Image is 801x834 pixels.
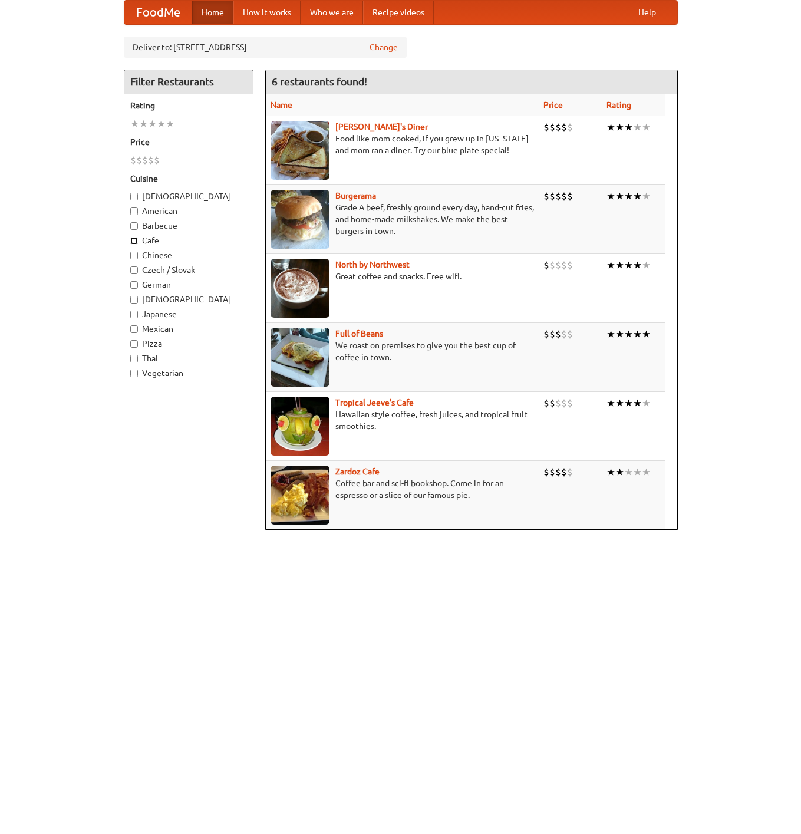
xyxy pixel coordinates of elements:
[130,308,247,320] label: Japanese
[130,323,247,335] label: Mexican
[370,41,398,53] a: Change
[543,259,549,272] li: $
[139,117,148,130] li: ★
[271,339,534,363] p: We roast on premises to give you the best cup of coffee in town.
[130,237,138,245] input: Cafe
[606,121,615,134] li: ★
[555,397,561,410] li: $
[642,121,651,134] li: ★
[567,190,573,203] li: $
[624,121,633,134] li: ★
[130,370,138,377] input: Vegetarian
[142,154,148,167] li: $
[130,222,138,230] input: Barbecue
[606,259,615,272] li: ★
[271,408,534,432] p: Hawaiian style coffee, fresh juices, and tropical fruit smoothies.
[166,117,174,130] li: ★
[130,264,247,276] label: Czech / Slovak
[624,259,633,272] li: ★
[642,328,651,341] li: ★
[606,397,615,410] li: ★
[629,1,665,24] a: Help
[271,190,329,249] img: burgerama.jpg
[543,397,549,410] li: $
[136,154,142,167] li: $
[567,121,573,134] li: $
[271,397,329,456] img: jeeves.jpg
[271,259,329,318] img: north.jpg
[606,328,615,341] li: ★
[130,235,247,246] label: Cafe
[124,37,407,58] div: Deliver to: [STREET_ADDRESS]
[130,266,138,274] input: Czech / Slovak
[148,154,154,167] li: $
[130,173,247,184] h5: Cuisine
[130,220,247,232] label: Barbecue
[130,154,136,167] li: $
[130,338,247,350] label: Pizza
[624,466,633,479] li: ★
[130,249,247,261] label: Chinese
[124,70,253,94] h4: Filter Restaurants
[567,259,573,272] li: $
[567,466,573,479] li: $
[615,259,624,272] li: ★
[301,1,363,24] a: Who we are
[633,466,642,479] li: ★
[543,121,549,134] li: $
[130,294,247,305] label: [DEMOGRAPHIC_DATA]
[633,190,642,203] li: ★
[561,190,567,203] li: $
[633,121,642,134] li: ★
[624,190,633,203] li: ★
[271,100,292,110] a: Name
[561,397,567,410] li: $
[633,397,642,410] li: ★
[130,311,138,318] input: Japanese
[543,190,549,203] li: $
[561,328,567,341] li: $
[624,328,633,341] li: ★
[130,281,138,289] input: German
[555,328,561,341] li: $
[130,190,247,202] label: [DEMOGRAPHIC_DATA]
[642,190,651,203] li: ★
[615,466,624,479] li: ★
[130,117,139,130] li: ★
[615,328,624,341] li: ★
[615,397,624,410] li: ★
[272,76,367,87] ng-pluralize: 6 restaurants found!
[335,122,428,131] a: [PERSON_NAME]'s Diner
[335,467,380,476] b: Zardoz Cafe
[335,260,410,269] a: North by Northwest
[555,466,561,479] li: $
[642,259,651,272] li: ★
[606,190,615,203] li: ★
[130,296,138,304] input: [DEMOGRAPHIC_DATA]
[549,190,555,203] li: $
[543,100,563,110] a: Price
[130,100,247,111] h5: Rating
[615,190,624,203] li: ★
[130,205,247,217] label: American
[624,397,633,410] li: ★
[555,121,561,134] li: $
[549,121,555,134] li: $
[642,466,651,479] li: ★
[561,259,567,272] li: $
[555,190,561,203] li: $
[555,259,561,272] li: $
[549,466,555,479] li: $
[335,398,414,407] a: Tropical Jeeve's Cafe
[130,193,138,200] input: [DEMOGRAPHIC_DATA]
[549,397,555,410] li: $
[606,100,631,110] a: Rating
[549,328,555,341] li: $
[335,191,376,200] a: Burgerama
[130,325,138,333] input: Mexican
[271,133,534,156] p: Food like mom cooked, if you grew up in [US_STATE] and mom ran a diner. Try our blue plate special!
[271,328,329,387] img: beans.jpg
